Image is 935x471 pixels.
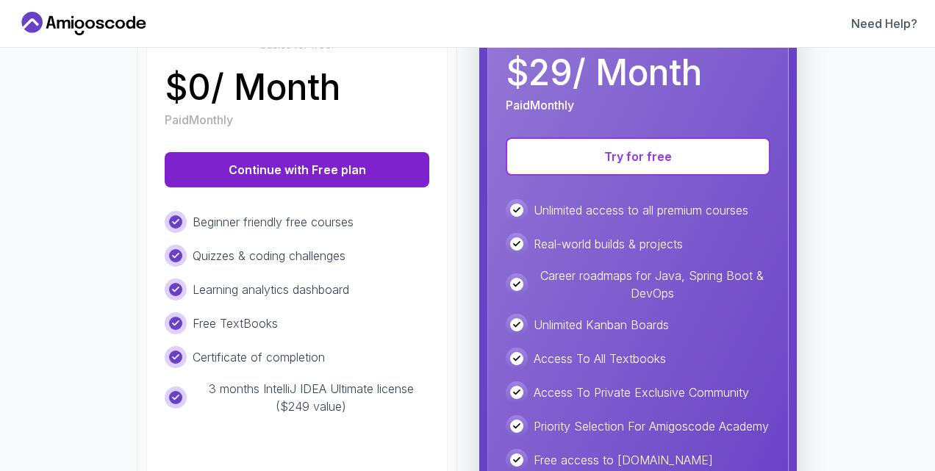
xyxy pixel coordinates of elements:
p: $ 29 / Month [506,55,702,90]
button: Try for free [506,137,770,176]
p: Unlimited Kanban Boards [534,316,669,334]
p: Real-world builds & projects [534,235,683,253]
p: Priority Selection For Amigoscode Academy [534,417,769,435]
p: Quizzes & coding challenges [193,247,345,265]
p: Free access to [DOMAIN_NAME] [534,451,713,469]
button: Continue with Free plan [165,152,429,187]
p: 3 months IntelliJ IDEA Ultimate license ($249 value) [193,380,429,415]
p: Paid Monthly [506,96,574,114]
a: Need Help? [851,15,917,32]
p: Career roadmaps for Java, Spring Boot & DevOps [534,267,770,302]
p: Beginner friendly free courses [193,213,354,231]
p: Access To Private Exclusive Community [534,384,749,401]
p: Learning analytics dashboard [193,281,349,298]
p: Unlimited access to all premium courses [534,201,748,219]
p: Free TextBooks [193,314,278,332]
p: Access To All Textbooks [534,350,666,367]
p: $ 0 / Month [165,70,340,105]
p: Paid Monthly [165,111,233,129]
p: Certificate of completion [193,348,325,366]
